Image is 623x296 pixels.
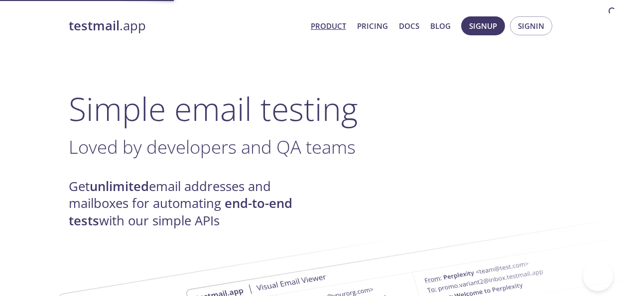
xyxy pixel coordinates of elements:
[583,261,613,291] iframe: Help Scout Beacon - Open
[69,195,292,229] strong: end-to-end tests
[510,16,552,35] button: Signin
[399,19,419,32] a: Docs
[311,19,346,32] a: Product
[90,178,149,195] strong: unlimited
[518,19,544,32] span: Signin
[69,134,356,159] span: Loved by developers and QA teams
[69,90,555,128] h1: Simple email testing
[469,19,497,32] span: Signup
[461,16,505,35] button: Signup
[69,17,303,34] a: testmail.app
[430,19,451,32] a: Blog
[357,19,388,32] a: Pricing
[69,178,312,229] h4: Get email addresses and mailboxes for automating with our simple APIs
[69,17,120,34] strong: testmail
